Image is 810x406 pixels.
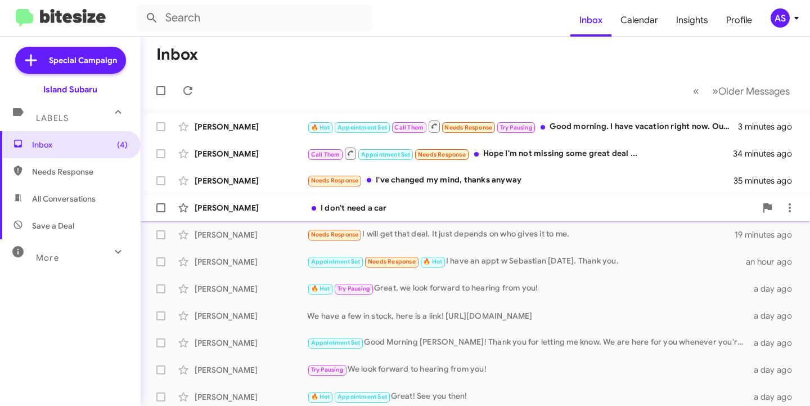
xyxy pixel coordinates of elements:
span: Appointment Set [337,124,387,131]
span: Try Pausing [337,285,370,292]
div: 35 minutes ago [733,175,801,186]
span: Appointment Set [311,258,361,265]
div: a day ago [752,364,801,376]
div: Good morning. I have vacation right now. Out of city. Back next week. Thank you and have a nice day. [307,119,738,133]
div: I don't need a car [307,202,756,213]
span: 🔥 Hot [423,258,442,265]
span: Save a Deal [32,220,74,231]
div: Great, we look forward to hearing from you! [307,282,752,295]
h1: Inbox [156,46,198,64]
a: Inbox [570,4,611,37]
div: a day ago [752,391,801,403]
div: 34 minutes ago [733,148,801,159]
div: a day ago [752,337,801,349]
span: Special Campaign [49,55,117,66]
a: Profile [717,4,761,37]
div: We have a few in stock, here is a link! [URL][DOMAIN_NAME] [307,310,752,322]
span: Needs Response [311,231,359,238]
span: Appointment Set [311,339,361,346]
span: Appointment Set [337,393,387,400]
div: I will get that deal. It just depends on who gives it to me. [307,228,735,241]
div: [PERSON_NAME] [195,283,307,295]
div: Good Morning [PERSON_NAME]! Thank you for letting me know. We are here for you whenever you're re... [307,336,752,349]
span: Try Pausing [500,124,533,131]
nav: Page navigation example [687,79,796,102]
div: [PERSON_NAME] [195,175,307,186]
span: Needs Response [418,151,466,158]
span: 🔥 Hot [311,393,330,400]
span: Needs Response [444,124,492,131]
div: [PERSON_NAME] [195,364,307,376]
span: More [36,253,59,263]
span: « [693,84,699,98]
span: 🔥 Hot [311,124,330,131]
div: [PERSON_NAME] [195,229,307,240]
span: Labels [36,113,69,123]
div: [PERSON_NAME] [195,148,307,159]
div: [PERSON_NAME] [195,202,307,213]
div: AS [771,8,790,28]
div: a day ago [752,310,801,322]
span: All Conversations [32,193,96,204]
div: [PERSON_NAME] [195,256,307,267]
div: Great! See you then! [307,390,752,403]
input: Search [136,5,372,32]
span: Call Them [394,124,424,131]
span: Try Pausing [311,366,344,373]
button: Next [705,79,796,102]
div: a day ago [752,283,801,295]
div: [PERSON_NAME] [195,337,307,349]
span: 🔥 Hot [311,285,330,292]
div: [PERSON_NAME] [195,310,307,322]
a: Calendar [611,4,667,37]
span: Inbox [32,139,128,150]
div: [PERSON_NAME] [195,391,307,403]
span: » [712,84,718,98]
div: 3 minutes ago [738,121,801,132]
span: Older Messages [718,85,790,97]
button: AS [761,8,798,28]
a: Insights [667,4,717,37]
div: I have an appt w Sebastian [DATE]. Thank you. [307,255,746,268]
div: [PERSON_NAME] [195,121,307,132]
div: We look forward to hearing from you! [307,363,752,376]
button: Previous [686,79,706,102]
span: (4) [117,139,128,150]
span: Needs Response [368,258,416,265]
div: I've changed my mind, thanks anyway [307,174,733,187]
span: Needs Response [311,177,359,184]
div: Hope I'm not missing some great deal ... [307,146,733,160]
div: Island Subaru [43,84,97,95]
a: Special Campaign [15,47,126,74]
span: Needs Response [32,166,128,177]
span: Call Them [311,151,340,158]
div: 19 minutes ago [735,229,801,240]
span: Appointment Set [361,151,411,158]
div: an hour ago [746,256,801,267]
